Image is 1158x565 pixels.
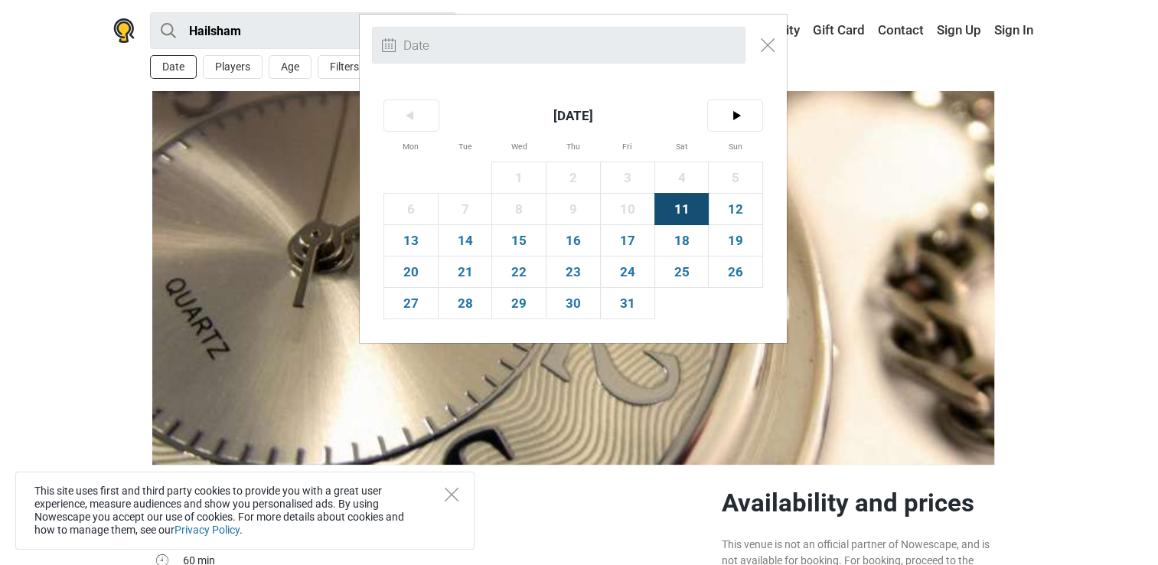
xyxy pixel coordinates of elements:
span: 5 [709,162,762,193]
span: 7 [439,194,492,224]
span: 18 [655,225,709,256]
span: < [384,100,439,131]
span: 11 [655,194,709,224]
span: 28 [439,288,492,318]
span: 12 [709,194,762,224]
span: 20 [384,256,438,287]
span: 23 [546,256,600,287]
span: Mon [384,131,438,162]
img: close [761,38,775,52]
span: 29 [492,288,546,318]
span: 26 [709,256,762,287]
span: 8 [492,194,546,224]
button: Close modal [753,31,782,60]
span: Tue [439,131,492,162]
span: > [708,100,762,131]
span: Fri [601,131,654,162]
span: 16 [546,225,600,256]
span: 17 [601,225,654,256]
input: Date [372,27,745,64]
span: Wed [492,131,546,162]
span: 30 [546,288,600,318]
span: 13 [384,225,438,256]
span: Sat [655,131,709,162]
span: 10 [601,194,654,224]
span: 27 [384,288,438,318]
span: 22 [492,256,546,287]
span: [DATE] [439,100,709,131]
span: 3 [601,162,654,193]
span: 14 [439,225,492,256]
img: close modal [382,38,396,52]
span: 15 [492,225,546,256]
span: 6 [384,194,438,224]
span: 24 [601,256,654,287]
span: 21 [439,256,492,287]
span: 1 [492,162,546,193]
span: 9 [546,194,600,224]
span: 25 [655,256,709,287]
span: Sun [709,131,762,162]
span: Thu [546,131,600,162]
span: 4 [655,162,709,193]
span: 31 [601,288,654,318]
span: 2 [546,162,600,193]
span: 19 [709,225,762,256]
